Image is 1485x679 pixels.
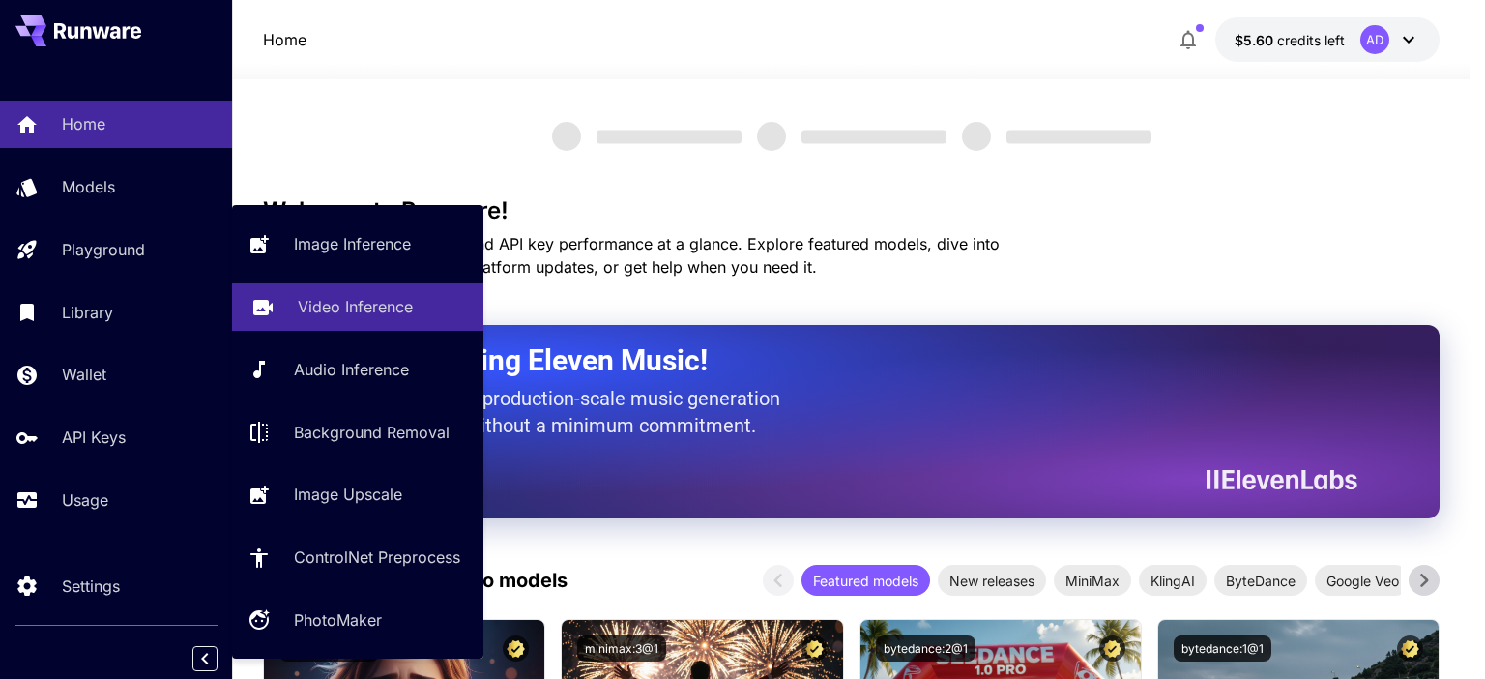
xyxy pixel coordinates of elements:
[294,483,402,506] p: Image Upscale
[1235,32,1277,48] span: $5.60
[294,421,450,444] p: Background Removal
[1360,25,1389,54] div: AD
[62,238,145,261] p: Playground
[1054,571,1131,591] span: MiniMax
[294,358,409,381] p: Audio Inference
[1214,571,1307,591] span: ByteDance
[232,408,483,456] a: Background Removal
[263,28,306,51] p: Home
[1139,571,1207,591] span: KlingAI
[1235,30,1345,50] div: $5.59703
[294,608,382,632] p: PhotoMaker
[62,175,115,198] p: Models
[232,346,483,394] a: Audio Inference
[1174,635,1271,662] button: bytedance:1@1
[503,635,529,662] button: Certified Model – Vetted for best performance and includes a commercial license.
[263,28,306,51] nav: breadcrumb
[232,471,483,518] a: Image Upscale
[62,488,108,512] p: Usage
[232,221,483,268] a: Image Inference
[62,301,113,324] p: Library
[1277,32,1345,48] span: credits left
[192,646,218,671] button: Collapse sidebar
[938,571,1046,591] span: New releases
[1099,635,1125,662] button: Certified Model – Vetted for best performance and includes a commercial license.
[1397,635,1423,662] button: Certified Model – Vetted for best performance and includes a commercial license.
[232,534,483,581] a: ControlNet Preprocess
[62,426,126,449] p: API Keys
[294,546,460,569] p: ControlNet Preprocess
[263,234,1000,277] span: Check out your usage stats and API key performance at a glance. Explore featured models, dive int...
[207,641,232,676] div: Collapse sidebar
[311,385,795,439] p: The only way to get production-scale music generation from Eleven Labs without a minimum commitment.
[311,342,1343,379] h2: Now Supporting Eleven Music!
[577,635,666,662] button: minimax:3@1
[62,575,120,598] p: Settings
[62,112,105,135] p: Home
[801,635,828,662] button: Certified Model – Vetted for best performance and includes a commercial license.
[801,571,930,591] span: Featured models
[1215,17,1440,62] button: $5.59703
[298,295,413,318] p: Video Inference
[232,597,483,644] a: PhotoMaker
[263,197,1440,224] h3: Welcome to Runware!
[294,232,411,255] p: Image Inference
[1315,571,1411,591] span: Google Veo
[62,363,106,386] p: Wallet
[876,635,975,662] button: bytedance:2@1
[232,283,483,331] a: Video Inference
